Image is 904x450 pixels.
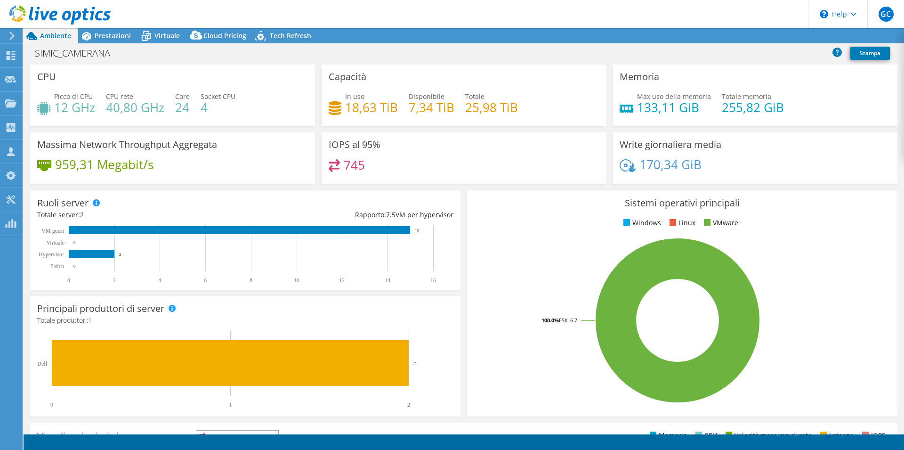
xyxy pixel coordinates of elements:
text: 16 [430,277,436,284]
h4: 12 GHz [54,102,95,113]
span: 1 [88,316,92,325]
text: 1 [229,401,232,408]
h4: 170,34 GiB [639,159,702,170]
h3: Ruoli server [37,198,89,208]
text: 2 [413,360,416,366]
span: Cloud Pricing [203,31,246,40]
li: VMware [702,218,738,228]
span: In uso [345,92,364,101]
h3: Memoria [620,72,659,82]
span: 7.5 [386,210,395,219]
h4: 25,98 TiB [465,102,518,113]
text: 2 [407,401,410,408]
li: Latenza [818,430,854,441]
text: 10 [294,277,299,284]
span: Prestazioni [95,31,131,40]
div: Rapporto: VM per hypervisor [245,210,453,220]
li: Windows [621,218,661,228]
text: 2 [113,277,116,284]
h4: 18,63 TiB [345,102,398,113]
a: Stampa [850,47,890,60]
svg: \n [820,10,828,18]
li: Velocità massima di rete [723,430,812,441]
span: Picco di CPU [54,92,93,101]
span: Disponibile [409,92,444,101]
text: 4 [158,277,161,284]
span: Max uso della memoria [637,92,711,101]
text: 8 [250,277,252,284]
h4: Totale produttori: [37,315,453,326]
span: Core [175,92,190,101]
span: CPU rete [106,92,133,101]
h3: Capacità [329,72,366,82]
text: Dell [37,360,47,367]
text: 0 [73,240,76,245]
li: Linux [667,218,695,228]
h4: 7,34 TiB [409,102,454,113]
span: IOPS [196,431,278,442]
li: IOPS [860,430,886,441]
span: Totale memoria [722,92,771,101]
text: 0 [50,401,53,408]
text: 0 [73,264,76,269]
text: 12 [339,277,345,284]
li: Memoria [647,430,687,441]
h4: 40,80 GHz [106,102,164,113]
span: Virtuale [154,31,180,40]
text: 6 [204,277,207,284]
span: GC [879,7,894,22]
h3: Massima Network Throughput Aggregata [37,139,217,150]
h4: 745 [344,160,365,170]
h3: CPU [37,72,56,82]
text: Virtuale [46,239,65,246]
li: CPU [693,430,717,441]
text: 2 [119,252,121,257]
h3: IOPS al 95% [329,139,380,150]
text: 0 [67,277,70,284]
span: Totale [465,92,484,101]
h1: SIMIC_CAMERANA [31,48,125,58]
span: Tech Refresh [270,31,311,40]
text: VM guest [41,228,64,234]
text: 15 [415,229,420,233]
h4: 24 [175,102,190,113]
h3: Principali produttori di server [37,303,164,314]
span: 2 [80,210,84,219]
tspan: ESXi 6.7 [559,317,577,324]
span: Ambiente [40,31,71,40]
text: Hypervisor [39,251,64,258]
h4: 4 [201,102,235,113]
div: Totale server: [37,210,245,220]
h3: Sistemi operativi principali [474,198,890,208]
text: 14 [385,277,390,284]
h3: Write giornaliera media [620,139,721,150]
span: Socket CPU [201,92,235,101]
text: Fisico [50,263,64,270]
h4: 255,82 GiB [722,102,784,113]
h4: 959,31 Megabit/s [55,159,153,170]
tspan: 100.0% [541,317,559,324]
h4: 133,11 GiB [637,102,711,113]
